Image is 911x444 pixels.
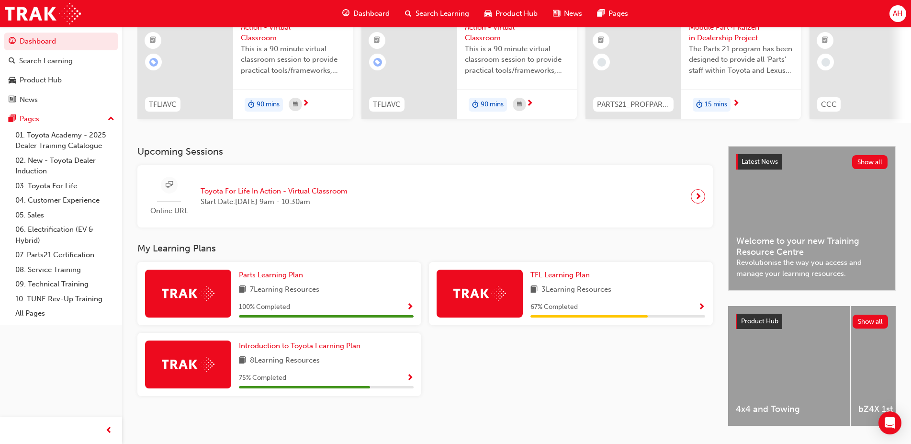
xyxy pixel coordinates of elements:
[239,284,246,296] span: book-icon
[239,302,290,313] span: 100 % Completed
[728,306,850,426] a: 4x4 and Towing
[696,99,703,111] span: duration-icon
[698,303,705,312] span: Show Progress
[11,193,118,208] a: 04. Customer Experience
[150,34,157,47] span: booktick-icon
[145,205,193,216] span: Online URL
[137,146,713,157] h3: Upcoming Sessions
[517,99,522,111] span: calendar-icon
[11,153,118,179] a: 02. New - Toyota Dealer Induction
[11,292,118,307] a: 10. TUNE Rev-Up Training
[201,196,348,207] span: Start Date: [DATE] 9am - 10:30am
[416,8,469,19] span: Search Learning
[4,110,118,128] button: Pages
[11,222,118,248] a: 06. Electrification (EV & Hybrid)
[20,75,62,86] div: Product Hub
[698,301,705,313] button: Show Progress
[11,262,118,277] a: 08. Service Training
[241,44,345,76] span: This is a 90 minute virtual classroom session to provide practical tools/frameworks, behaviours a...
[11,306,118,321] a: All Pages
[108,113,114,125] span: up-icon
[530,270,594,281] a: TFL Learning Plan
[9,96,16,104] span: news-icon
[477,4,545,23] a: car-iconProduct Hub
[5,3,81,24] img: Trak
[853,315,889,329] button: Show all
[472,99,479,111] span: duration-icon
[342,8,349,20] span: guage-icon
[465,44,569,76] span: This is a 90 minute virtual classroom session to provide practical tools/frameworks, behaviours a...
[736,154,888,170] a: Latest NewsShow all
[149,99,177,110] span: TFLIAVC
[481,99,504,110] span: 90 mins
[239,373,286,384] span: 75 % Completed
[361,3,577,119] a: 0TFLIAVCToyota For Life In Action - Virtual ClassroomThis is a 90 minute virtual classroom sessio...
[728,146,896,291] a: Latest NewsShow allWelcome to your new Training Resource CentreRevolutionise the way you access a...
[239,271,303,279] span: Parts Learning Plan
[530,271,590,279] span: TFL Learning Plan
[893,8,902,19] span: AH
[495,8,538,19] span: Product Hub
[302,100,309,108] span: next-icon
[162,286,214,301] img: Trak
[9,57,15,66] span: search-icon
[608,8,628,19] span: Pages
[598,34,605,47] span: booktick-icon
[20,94,38,105] div: News
[852,155,888,169] button: Show all
[335,4,397,23] a: guage-iconDashboard
[137,3,353,119] a: 0TFLIAVCToyota For Life In Action - Virtual ClassroomThis is a 90 minute virtual classroom sessio...
[406,372,414,384] button: Show Progress
[889,5,906,22] button: AH
[19,56,73,67] div: Search Learning
[11,179,118,194] a: 03. Toyota For Life
[145,173,705,220] a: Online URLToyota For Life In Action - Virtual ClassroomStart Date:[DATE] 9am - 10:30am
[742,158,778,166] span: Latest News
[590,4,636,23] a: pages-iconPages
[9,37,16,46] span: guage-icon
[822,34,829,47] span: booktick-icon
[585,3,801,119] a: 0PARTS21_PROFPART4_0923_ELParts21 Professional Module Part 4 Kaizen in Dealership ProjectThe Part...
[732,100,740,108] span: next-icon
[526,100,533,108] span: next-icon
[4,52,118,70] a: Search Learning
[878,411,901,434] div: Open Intercom Messenger
[530,302,578,313] span: 67 % Completed
[11,208,118,223] a: 05. Sales
[149,58,158,67] span: learningRecordVerb_ENROLL-icon
[484,8,492,20] span: car-icon
[736,314,888,329] a: Product HubShow all
[162,357,214,372] img: Trak
[239,355,246,367] span: book-icon
[4,33,118,50] a: Dashboard
[373,99,401,110] span: TFLIAVC
[257,99,280,110] span: 90 mins
[689,44,793,76] span: The Parts 21 program has been designed to provide all 'Parts' staff within Toyota and Lexus Deale...
[821,58,830,67] span: learningRecordVerb_NONE-icon
[4,31,118,110] button: DashboardSearch LearningProduct HubNews
[250,355,320,367] span: 8 Learning Resources
[406,374,414,383] span: Show Progress
[239,341,364,352] a: Introduction to Toyota Learning Plan
[201,186,348,197] span: Toyota For Life In Action - Virtual Classroom
[406,303,414,312] span: Show Progress
[20,114,39,125] div: Pages
[736,236,888,257] span: Welcome to your new Training Resource Centre
[541,284,611,296] span: 3 Learning Resources
[374,34,381,47] span: booktick-icon
[406,301,414,313] button: Show Progress
[239,342,360,350] span: Introduction to Toyota Learning Plan
[4,91,118,109] a: News
[4,71,118,89] a: Product Hub
[597,8,605,20] span: pages-icon
[465,11,569,44] span: Toyota For Life In Action - Virtual Classroom
[545,4,590,23] a: news-iconNews
[9,115,16,124] span: pages-icon
[11,128,118,153] a: 01. Toyota Academy - 2025 Dealer Training Catalogue
[741,317,778,325] span: Product Hub
[373,58,382,67] span: learningRecordVerb_ENROLL-icon
[405,8,412,20] span: search-icon
[239,270,307,281] a: Parts Learning Plan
